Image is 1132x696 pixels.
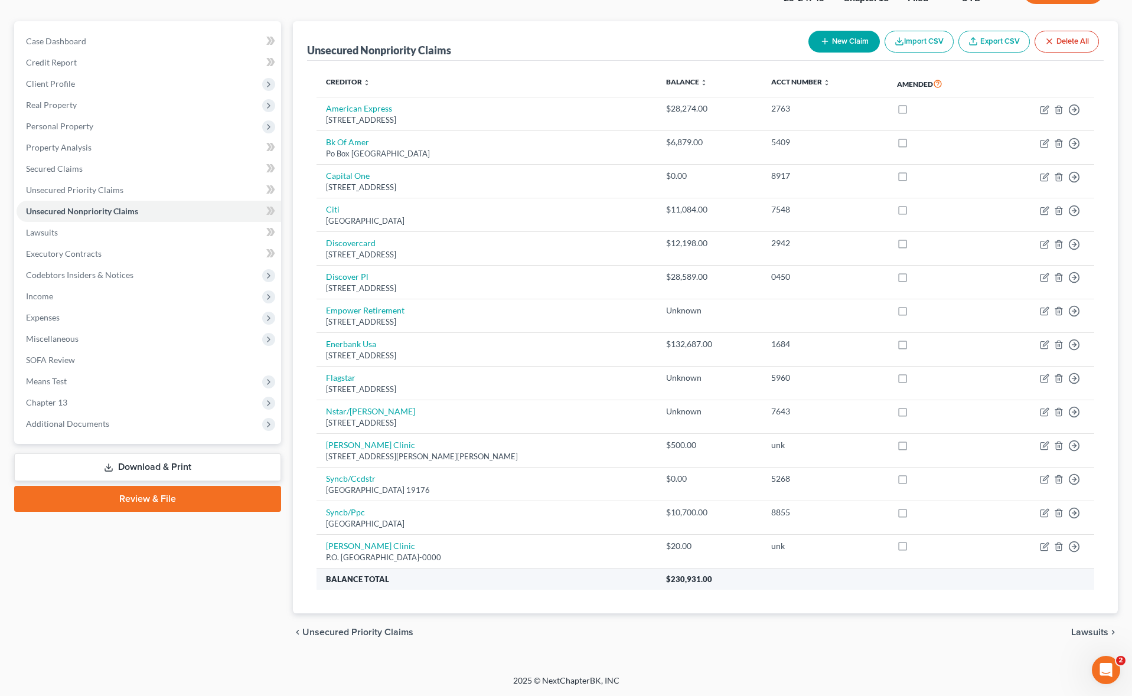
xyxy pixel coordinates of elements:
[326,507,365,517] a: Syncb/Ppc
[1116,656,1126,665] span: 2
[17,179,281,201] a: Unsecured Priority Claims
[666,439,752,451] div: $500.00
[26,57,77,67] span: Credit Report
[326,103,392,113] a: American Express
[14,486,281,512] a: Review & File
[26,79,75,89] span: Client Profile
[26,334,79,344] span: Miscellaneous
[26,185,123,195] span: Unsecured Priority Claims
[666,507,752,518] div: $10,700.00
[326,552,647,563] div: P.O. [GEOGRAPHIC_DATA]-0000
[326,372,355,383] a: Flagstar
[17,52,281,73] a: Credit Report
[326,417,647,429] div: [STREET_ADDRESS]
[26,100,77,110] span: Real Property
[666,406,752,417] div: Unknown
[326,451,647,462] div: [STREET_ADDRESS][PERSON_NAME][PERSON_NAME]
[771,473,878,485] div: 5268
[26,270,133,280] span: Codebtors Insiders & Notices
[771,77,830,86] a: Acct Number unfold_more
[1108,628,1118,637] i: chevron_right
[1071,628,1118,637] button: Lawsuits chevron_right
[363,79,370,86] i: unfold_more
[17,349,281,371] a: SOFA Review
[326,171,370,181] a: Capital One
[958,31,1030,53] a: Export CSV
[1092,656,1120,684] iframe: Intercom live chat
[326,384,647,395] div: [STREET_ADDRESS]
[326,115,647,126] div: [STREET_ADDRESS]
[26,376,67,386] span: Means Test
[17,222,281,243] a: Lawsuits
[293,628,413,637] button: chevron_left Unsecured Priority Claims
[666,77,707,86] a: Balance unfold_more
[326,473,376,483] a: Syncb/Ccdstr
[326,249,647,260] div: [STREET_ADDRESS]
[666,136,752,148] div: $6,879.00
[317,568,657,590] th: Balance Total
[326,272,368,282] a: Discover Pl
[700,79,707,86] i: unfold_more
[666,237,752,249] div: $12,198.00
[771,439,878,451] div: unk
[326,406,415,416] a: Nstar/[PERSON_NAME]
[14,453,281,481] a: Download & Print
[326,215,647,227] div: [GEOGRAPHIC_DATA]
[26,419,109,429] span: Additional Documents
[26,397,67,407] span: Chapter 13
[666,574,712,584] span: $230,931.00
[26,355,75,365] span: SOFA Review
[771,170,878,182] div: 8917
[808,31,880,53] button: New Claim
[26,291,53,301] span: Income
[326,485,647,496] div: [GEOGRAPHIC_DATA] 19176
[666,204,752,215] div: $11,084.00
[26,164,83,174] span: Secured Claims
[293,628,302,637] i: chevron_left
[326,148,647,159] div: Po Box [GEOGRAPHIC_DATA]
[26,206,138,216] span: Unsecured Nonpriority Claims
[885,31,954,53] button: Import CSV
[26,36,86,46] span: Case Dashboard
[326,350,647,361] div: [STREET_ADDRESS]
[771,204,878,215] div: 7548
[666,473,752,485] div: $0.00
[17,201,281,222] a: Unsecured Nonpriority Claims
[326,137,369,147] a: Bk Of Amer
[326,283,647,294] div: [STREET_ADDRESS]
[326,339,376,349] a: Enerbank Usa
[326,77,370,86] a: Creditor unfold_more
[326,541,415,551] a: [PERSON_NAME] Clinic
[771,507,878,518] div: 8855
[326,305,404,315] a: Empower Retirement
[823,79,830,86] i: unfold_more
[1071,628,1108,637] span: Lawsuits
[26,142,92,152] span: Property Analysis
[771,103,878,115] div: 2763
[307,43,451,57] div: Unsecured Nonpriority Claims
[26,312,60,322] span: Expenses
[771,540,878,552] div: unk
[26,249,102,259] span: Executory Contracts
[771,271,878,283] div: 0450
[771,372,878,384] div: 5960
[666,338,752,350] div: $132,687.00
[17,158,281,179] a: Secured Claims
[326,204,340,214] a: Citi
[26,227,58,237] span: Lawsuits
[771,406,878,417] div: 7643
[17,137,281,158] a: Property Analysis
[666,305,752,316] div: Unknown
[771,237,878,249] div: 2942
[326,238,376,248] a: Discovercard
[326,440,415,450] a: [PERSON_NAME] Clinic
[771,136,878,148] div: 5409
[666,540,752,552] div: $20.00
[666,170,752,182] div: $0.00
[771,338,878,350] div: 1684
[17,243,281,264] a: Executory Contracts
[326,182,647,193] div: [STREET_ADDRESS]
[26,121,93,131] span: Personal Property
[230,675,903,696] div: 2025 © NextChapterBK, INC
[666,103,752,115] div: $28,274.00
